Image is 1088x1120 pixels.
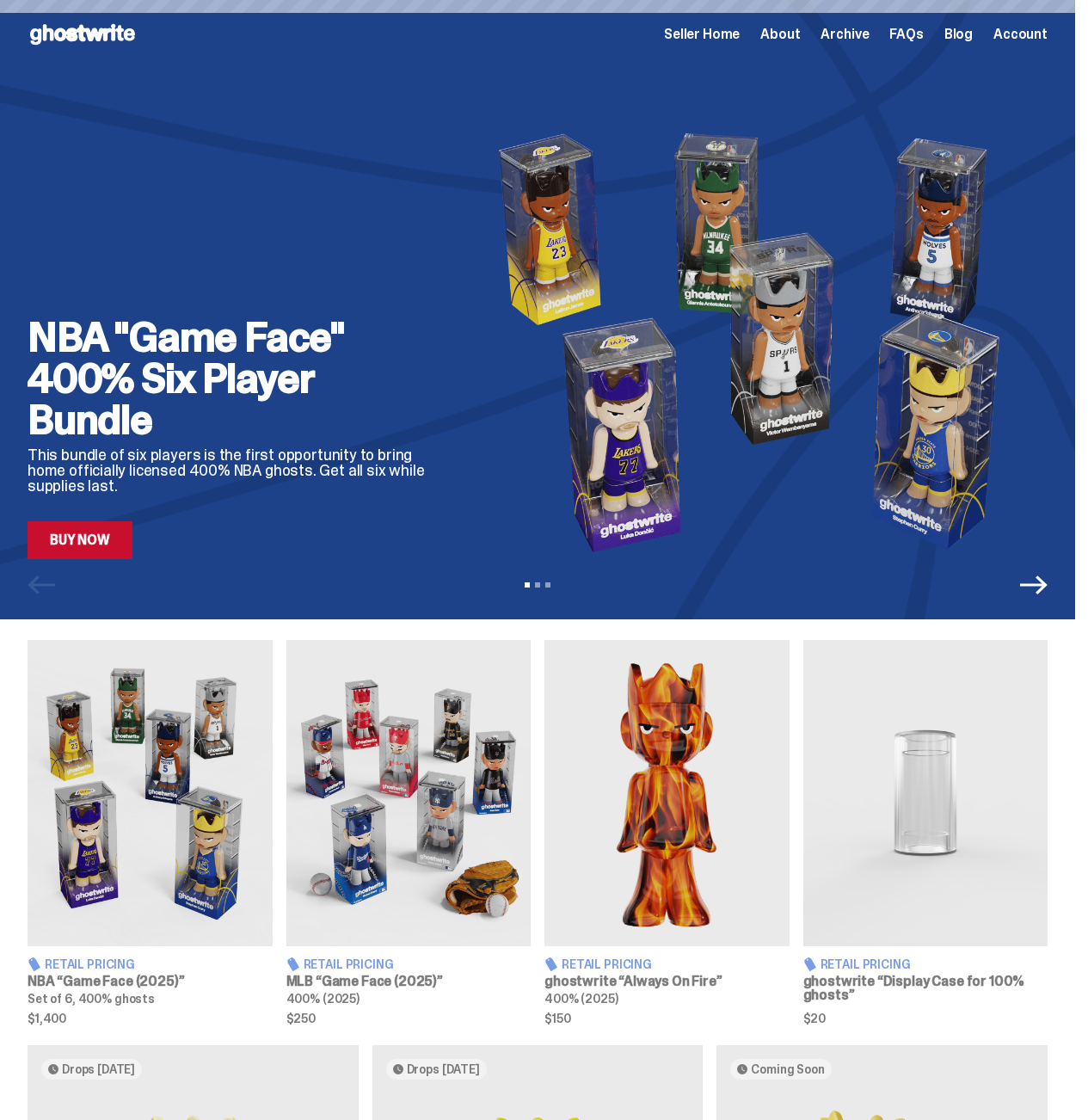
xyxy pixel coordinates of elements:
h3: NBA “Game Face (2025)” [28,975,273,988]
a: Game Face (2025) Retail Pricing [28,640,273,1025]
span: $1,400 [28,1012,273,1025]
span: Set of 6, 400% ghosts [28,991,155,1006]
img: Always On Fire [544,640,790,946]
a: Game Face (2025) Retail Pricing [286,640,532,1025]
a: About [760,28,800,41]
span: Retail Pricing [45,958,135,970]
a: FAQs [889,28,923,41]
button: View slide 1 [525,582,530,588]
img: Game Face (2025) [28,640,273,946]
span: 400% (2025) [286,991,360,1006]
button: View slide 2 [535,582,540,588]
span: $20 [803,1012,1048,1025]
button: View slide 3 [545,582,550,588]
img: NBA "Game Face" 400% Six Player Bundle [469,125,1048,559]
a: Archive [821,28,869,41]
a: Buy Now [28,521,132,559]
h3: ghostwrite “Display Case for 100% ghosts” [803,975,1048,1002]
a: Seller Home [664,28,740,41]
span: Drops [DATE] [62,1062,135,1076]
span: Coming Soon [751,1062,824,1076]
img: Display Case for 100% ghosts [803,640,1048,946]
span: Drops [DATE] [407,1062,480,1076]
span: Retail Pricing [304,958,394,970]
span: $250 [286,1012,532,1025]
p: This bundle of six players is the first opportunity to bring home officially licensed 400% NBA gh... [28,447,441,494]
a: Always On Fire Retail Pricing [544,640,790,1025]
span: Retail Pricing [821,958,911,970]
h2: NBA "Game Face" 400% Six Player Bundle [28,317,441,440]
span: 400% (2025) [544,991,618,1006]
h3: ghostwrite “Always On Fire” [544,975,790,988]
a: Account [993,28,1048,41]
h3: MLB “Game Face (2025)” [286,975,532,988]
span: Retail Pricing [562,958,652,970]
a: Blog [944,28,973,41]
button: Next [1020,571,1048,599]
span: $150 [544,1012,790,1025]
img: Game Face (2025) [286,640,532,946]
a: Display Case for 100% ghosts Retail Pricing [803,640,1048,1025]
